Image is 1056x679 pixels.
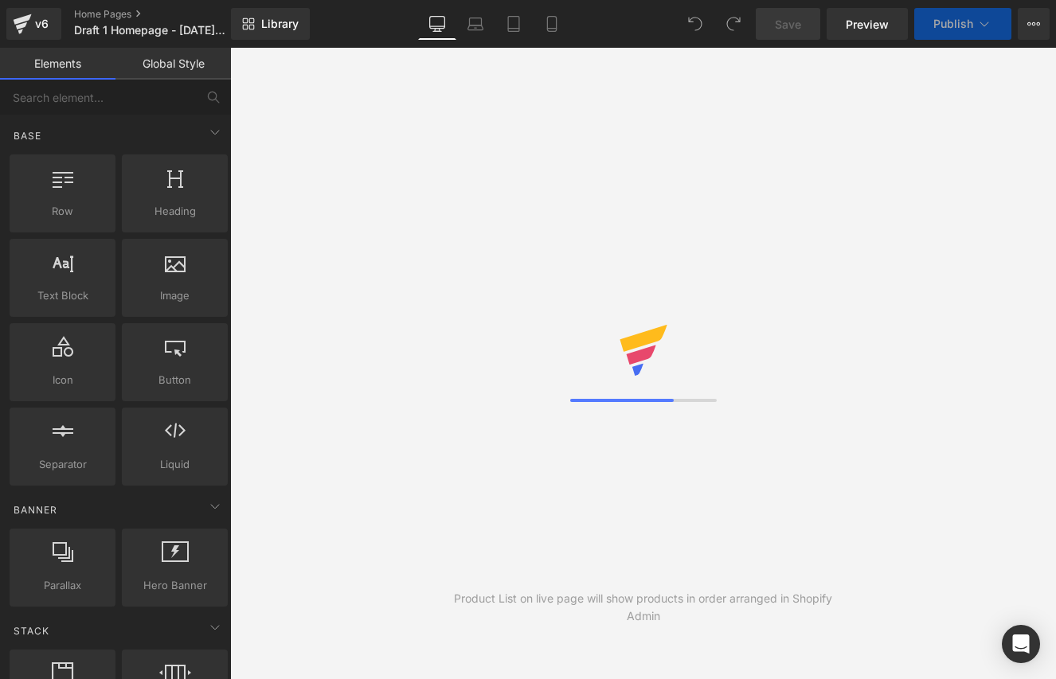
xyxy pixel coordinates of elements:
[933,18,973,30] span: Publish
[261,17,299,31] span: Library
[127,203,223,220] span: Heading
[456,8,495,40] a: Laptop
[74,24,227,37] span: Draft 1 Homepage - [DATE] 14:1:44
[14,456,111,473] span: Separator
[74,8,257,21] a: Home Pages
[12,623,51,638] span: Stack
[846,16,889,33] span: Preview
[1002,625,1040,663] div: Open Intercom Messenger
[14,287,111,304] span: Text Block
[914,8,1011,40] button: Publish
[533,8,571,40] a: Mobile
[14,372,111,388] span: Icon
[12,502,59,517] span: Banner
[127,372,223,388] span: Button
[418,8,456,40] a: Desktop
[436,590,850,625] div: Product List on live page will show products in order arranged in Shopify Admin
[775,16,801,33] span: Save
[14,577,111,594] span: Parallax
[1018,8,1050,40] button: More
[127,287,223,304] span: Image
[12,128,43,143] span: Base
[115,48,231,80] a: Global Style
[14,203,111,220] span: Row
[32,14,52,34] div: v6
[6,8,61,40] a: v6
[127,577,223,594] span: Hero Banner
[127,456,223,473] span: Liquid
[718,8,749,40] button: Redo
[495,8,533,40] a: Tablet
[679,8,711,40] button: Undo
[827,8,908,40] a: Preview
[231,8,310,40] a: New Library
